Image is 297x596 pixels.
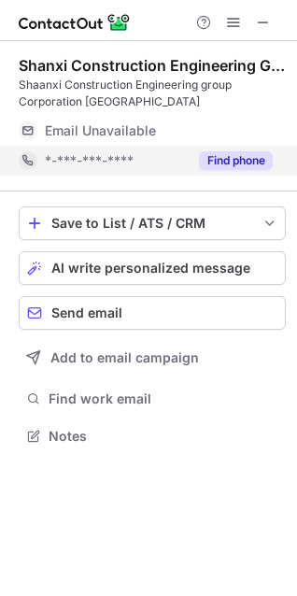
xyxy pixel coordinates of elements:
[19,206,286,240] button: save-profile-one-click
[19,251,286,285] button: AI write personalized message
[199,151,273,170] button: Reveal Button
[50,350,199,365] span: Add to email campaign
[19,296,286,330] button: Send email
[45,122,156,139] span: Email Unavailable
[51,305,122,320] span: Send email
[51,261,250,276] span: AI write personalized message
[49,390,278,407] span: Find work email
[19,423,286,449] button: Notes
[19,386,286,412] button: Find work email
[19,11,131,34] img: ContactOut v5.3.10
[19,77,286,110] div: Shaanxi Construction Engineering group Corporation [GEOGRAPHIC_DATA]
[19,56,286,75] div: Shanxi Construction Engineering Group Corporation Limited [GEOGRAPHIC_DATA]
[49,428,278,445] span: Notes
[51,216,253,231] div: Save to List / ATS / CRM
[19,341,286,375] button: Add to email campaign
